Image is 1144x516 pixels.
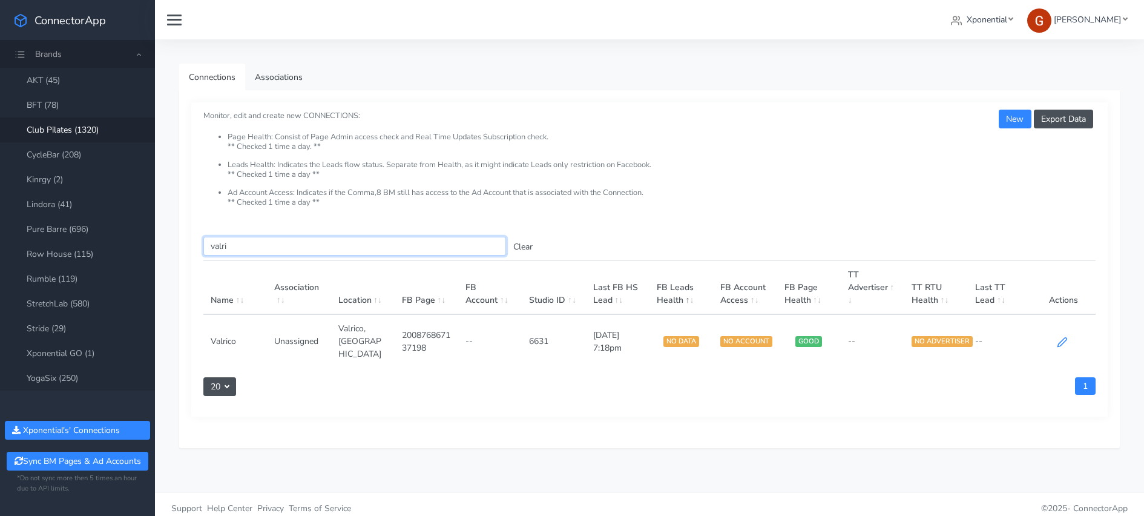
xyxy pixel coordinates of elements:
[777,261,841,315] th: FB Page Health
[841,261,904,315] th: TT Advertiser
[522,314,585,368] td: 6631
[1027,8,1051,33] img: Greg Clemmons
[720,336,772,347] span: NO ACCOUNT
[586,261,649,315] th: Last FB HS Lead
[1032,261,1096,315] th: Actions
[203,314,267,368] td: Valrico
[5,421,150,440] button: Xponential's' Connections
[904,261,968,315] th: TT RTU Health
[946,8,1018,31] a: Xponential
[506,237,540,256] button: Clear
[967,14,1007,25] span: Xponential
[257,503,284,514] span: Privacy
[395,261,458,315] th: FB Page
[1034,110,1093,128] button: Export Data
[228,133,1096,160] li: Page Health: Consist of Page Admin access check and Real Time Updates Subscription check. ** Chec...
[663,336,699,347] span: NO DATA
[586,314,649,368] td: [DATE] 7:18pm
[228,188,1096,207] li: Ad Account Access: Indicates if the Comma,8 BM still has access to the Ad Account that is associa...
[1075,377,1096,395] a: 1
[203,377,236,396] button: 20
[713,261,777,315] th: FB Account Access
[289,503,351,514] span: Terms of Service
[331,261,395,315] th: Location
[968,314,1031,368] td: --
[1073,503,1128,514] span: ConnectorApp
[7,452,148,471] button: Sync BM Pages & Ad Accounts
[395,314,458,368] td: 200876867137198
[659,502,1128,515] p: © 2025 -
[203,101,1096,207] small: Monitor, edit and create new CONNECTIONS:
[35,13,106,28] span: ConnectorApp
[203,237,506,256] input: enter text you want to search
[207,503,252,514] span: Help Center
[179,64,245,91] a: Connections
[912,336,973,347] span: NO ADVERTISER
[649,261,713,315] th: FB Leads Health
[458,314,522,368] td: --
[1054,14,1121,25] span: [PERSON_NAME]
[203,261,267,315] th: Name
[35,48,62,60] span: Brands
[841,314,904,368] td: --
[245,64,312,91] a: Associations
[999,110,1031,128] button: New
[17,474,138,494] small: *Do not sync more then 5 times an hour due to API limits.
[331,314,395,368] td: Valrico,[GEOGRAPHIC_DATA]
[522,261,585,315] th: Studio ID
[795,336,822,347] span: GOOD
[968,261,1031,315] th: Last TT Lead
[171,503,202,514] span: Support
[1022,8,1132,31] a: [PERSON_NAME]
[458,261,522,315] th: FB Account
[267,314,330,368] td: Unassigned
[228,160,1096,188] li: Leads Health: Indicates the Leads flow status. Separate from Health, as it might indicate Leads o...
[267,261,330,315] th: Association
